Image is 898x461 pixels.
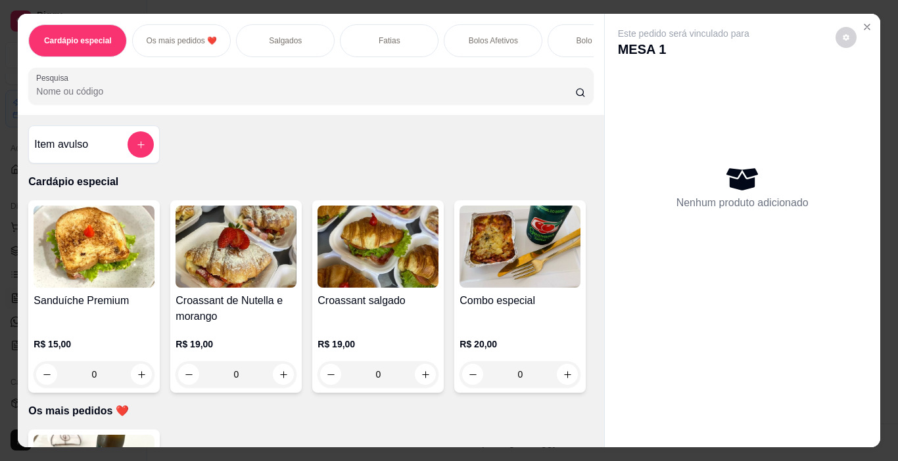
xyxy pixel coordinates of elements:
img: product-image [176,206,296,288]
h4: Croassant de Nutella e morango [176,293,296,324]
p: Os mais pedidos ❤️ [28,403,593,419]
p: MESA 1 [618,40,749,58]
button: increase-product-quantity [557,364,578,385]
p: R$ 20,00 [460,338,580,351]
h4: Croassant salgado [318,293,438,309]
img: product-image [318,206,438,288]
label: Pesquisa [36,72,73,83]
p: Bolo gelado [577,35,618,46]
button: decrease-product-quantity [320,364,341,385]
p: Os mais pedidos ❤️ [146,35,217,46]
h4: Combo especial [460,293,580,309]
p: Cardápio especial [44,35,112,46]
img: product-image [34,206,154,288]
input: Pesquisa [36,85,575,98]
button: increase-product-quantity [415,364,436,385]
h4: Item avulso [34,137,88,152]
button: increase-product-quantity [273,364,294,385]
p: Cardápio especial [28,174,593,190]
button: decrease-product-quantity [836,27,857,48]
button: add-separate-item [128,131,154,158]
button: decrease-product-quantity [462,364,483,385]
p: Fatias [379,35,400,46]
button: decrease-product-quantity [178,364,199,385]
p: Salgados [269,35,302,46]
button: increase-product-quantity [131,364,152,385]
button: decrease-product-quantity [36,364,57,385]
p: Bolos Afetivos [469,35,518,46]
p: R$ 15,00 [34,338,154,351]
img: product-image [460,206,580,288]
h4: Sanduíche Premium [34,293,154,309]
p: Nenhum produto adicionado [676,195,809,211]
p: R$ 19,00 [318,338,438,351]
p: Este pedido será vinculado para [618,27,749,40]
p: R$ 19,00 [176,338,296,351]
button: Close [857,16,878,37]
